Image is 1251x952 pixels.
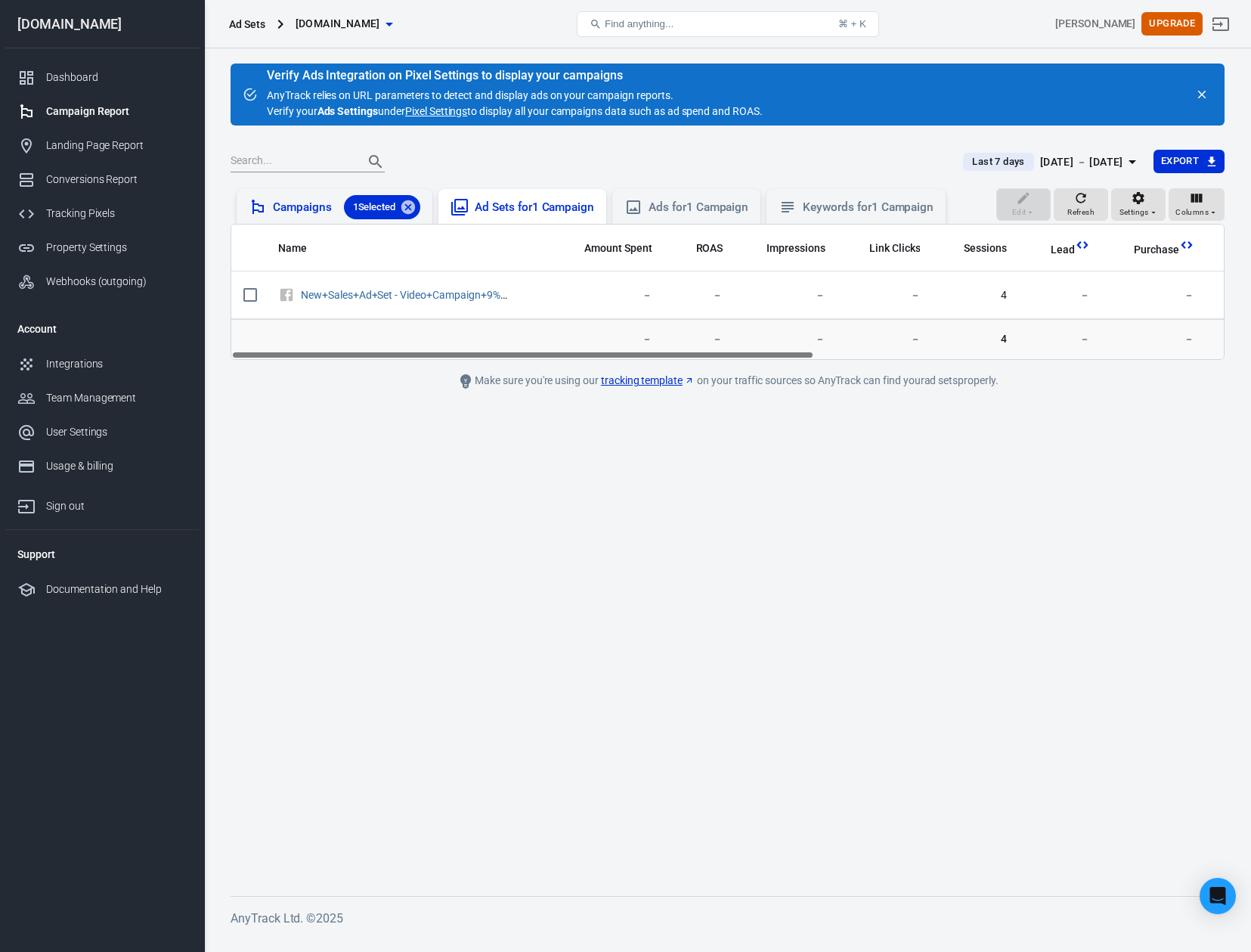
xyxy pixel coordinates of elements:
[766,241,825,256] span: Impressions
[1031,288,1090,303] span: －
[565,239,652,257] span: The estimated total amount of money you've spent on your campaign, ad set or ad during its schedule.
[231,225,1224,359] div: scrollable content
[838,18,866,29] div: ⌘ + K
[747,239,825,257] span: The number of times your ads were on screen.
[1179,237,1194,253] svg: This column is calculated from AnyTrack real-time data
[1054,188,1108,222] button: Refresh
[278,241,327,256] span: Name
[1031,332,1090,347] span: －
[231,152,351,172] input: Search...
[405,104,467,119] a: Pixel Settings
[584,239,652,257] span: The estimated total amount of money you've spent on your campaign, ad set or ad during its schedule.
[46,424,187,440] div: User Settings
[1200,878,1236,914] div: Open Intercom Messenger
[696,239,723,257] span: The total return on ad spend
[301,289,515,299] span: New+Sales+Ad+Set - Video+Campaign+9%2F30 / cpc / facebook
[803,200,934,216] div: Keywords for 1 Campaign
[677,239,723,257] span: The total return on ad spend
[475,200,594,216] div: Ad Sets for 1 Campaign
[46,274,187,290] div: Webhooks (outgoing)
[344,200,405,215] span: 1 Selected
[565,332,652,347] span: －
[850,332,921,347] span: －
[317,105,379,117] strong: Ads Settings
[869,239,921,257] span: The number of clicks on links within the ad that led to advertiser-specified destinations
[1141,12,1203,36] button: Upgrade
[231,909,1225,928] h6: AnyTrack Ltd. © 2025
[5,17,199,31] div: [DOMAIN_NAME]
[5,265,199,299] a: Webhooks (outgoing)
[1134,243,1179,258] span: Purchase
[46,390,187,406] div: Team Management
[1153,150,1225,173] button: Export
[1175,206,1209,219] span: Columns
[5,311,199,347] li: Account
[944,332,1007,347] span: 4
[565,288,652,303] span: －
[850,239,921,257] span: The number of clicks on links within the ad that led to advertiser-specified destinations
[46,70,187,85] div: Dashboard
[944,241,1007,256] span: Sessions
[649,200,748,216] div: Ads for 1 Campaign
[577,11,879,37] button: Find anything...⌘ + K
[5,197,199,231] a: Tracking Pixels
[944,288,1007,303] span: 4
[605,18,673,29] span: Find anything...
[5,60,199,95] a: Dashboard
[290,10,398,38] button: [DOMAIN_NAME]
[296,14,380,33] span: roselandspinalnj.com
[5,415,199,449] a: User Settings
[1114,332,1194,347] span: －
[278,241,307,256] span: Name
[46,240,187,256] div: Property Settings
[601,373,695,389] a: tracking template
[5,536,199,572] li: Support
[5,129,199,163] a: Landing Page Report
[5,95,199,129] a: Campaign Report
[229,17,265,32] div: Ad Sets
[1191,84,1212,105] button: close
[1114,243,1179,258] span: Purchase
[869,241,921,256] span: Link Clicks
[677,288,723,303] span: －
[301,289,602,301] a: New+Sales+Ad+Set - Video+Campaign+9%2F30 / cpc / facebook
[696,241,723,256] span: ROAS
[677,332,723,347] span: －
[358,144,394,180] button: Search
[1067,206,1095,219] span: Refresh
[1119,206,1149,219] span: Settings
[46,581,187,597] div: Documentation and Help
[46,138,187,153] div: Landing Page Report
[278,286,295,304] svg: Unknown Facebook
[46,206,187,222] div: Tracking Pixels
[966,154,1030,169] span: Last 7 days
[850,288,921,303] span: －
[5,163,199,197] a: Conversions Report
[964,241,1007,256] span: Sessions
[1169,188,1225,222] button: Columns
[46,104,187,119] div: Campaign Report
[267,68,763,83] div: Verify Ads Integration on Pixel Settings to display your campaigns
[388,372,1068,390] div: Make sure you're using our on your traffic sources so AnyTrack can find your ad sets properly.
[766,239,825,257] span: The number of times your ads were on screen.
[747,288,825,303] span: －
[951,150,1153,175] button: Last 7 days[DATE] － [DATE]
[46,458,187,474] div: Usage & billing
[1051,243,1075,258] span: Lead
[267,70,763,119] div: AnyTrack relies on URL parameters to detect and display ads on your campaign reports. Verify your...
[46,172,187,188] div: Conversions Report
[344,195,421,219] div: 1Selected
[1075,237,1090,253] svg: This column is calculated from AnyTrack real-time data
[5,381,199,415] a: Team Management
[747,332,825,347] span: －
[5,449,199,483] a: Usage & billing
[1055,16,1135,32] div: Account id: zGEds4yc
[5,483,199,523] a: Sign out
[46,356,187,372] div: Integrations
[1040,153,1123,172] div: [DATE] － [DATE]
[584,241,652,256] span: Amount Spent
[5,347,199,381] a: Integrations
[46,498,187,514] div: Sign out
[1114,288,1194,303] span: －
[5,231,199,265] a: Property Settings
